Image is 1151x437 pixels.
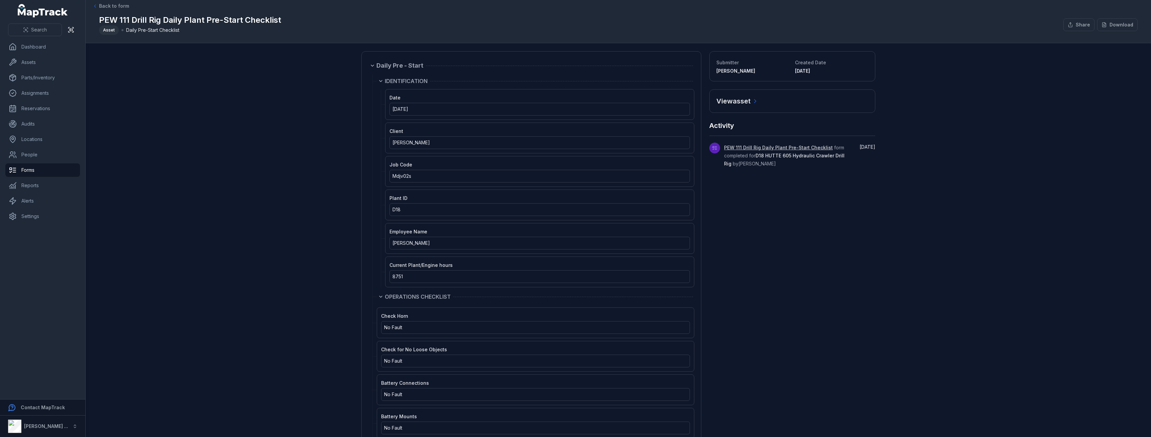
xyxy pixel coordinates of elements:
span: Back to form [99,3,129,9]
a: Viewasset [716,96,759,106]
strong: Contact MapTrack [21,405,65,410]
a: Reports [5,179,80,192]
h1: PEW 111 Drill Rig Daily Plant Pre-Start Checklist [99,15,281,25]
a: Dashboard [5,40,80,54]
a: Audits [5,117,80,131]
span: No Fault [384,425,402,431]
span: Client [389,128,403,134]
span: Battery Mounts [381,414,417,419]
a: Assets [5,56,80,69]
span: Mdjv02s [392,173,411,179]
span: [DATE] [860,144,875,150]
span: Search [31,26,47,33]
span: [DATE] [392,106,408,112]
a: PEW 111 Drill Rig Daily Plant Pre-Start Checklist [724,144,833,151]
span: Job Code [389,162,412,167]
span: [PERSON_NAME] [716,68,755,74]
span: D18 [392,207,401,212]
button: Search [8,23,62,36]
span: 8751 [392,274,403,279]
span: Check Horn [381,313,408,319]
span: No Fault [384,358,402,364]
span: [DATE] [795,68,810,74]
time: 10/1/2025, 7:53:04 AM [795,68,810,74]
a: Parts/Inventory [5,71,80,84]
a: Alerts [5,194,80,208]
h2: View asset [716,96,750,106]
a: Assignments [5,86,80,100]
span: Plant ID [389,195,408,201]
span: Battery Connections [381,380,429,386]
a: Locations [5,133,80,146]
span: [PERSON_NAME] [392,140,430,145]
a: People [5,148,80,161]
span: form completed for by [PERSON_NAME] [724,145,845,166]
span: D18 HUTTE 605 Hydraulic Crawler Drill Rig [724,153,845,166]
span: IDENTIFICATION [385,77,428,85]
span: OPERATIONS CHECKLIST [385,293,451,301]
span: Date [389,95,401,100]
time: 10/1/2025, 12:00:00 AM [392,106,408,112]
span: Employee Name [389,229,427,234]
span: No Fault [384,391,402,397]
strong: [PERSON_NAME] Group [24,423,79,429]
button: Download [1097,18,1138,31]
span: Check for No Loose Objects [381,347,447,352]
a: Forms [5,163,80,177]
a: Reservations [5,102,80,115]
h2: Activity [709,121,734,130]
span: Daily Pre-Start Checklist [126,27,179,33]
a: Back to form [92,3,129,9]
time: 10/1/2025, 7:53:04 AM [860,144,875,150]
a: Settings [5,210,80,223]
div: Asset [99,25,119,35]
span: Submitter [716,60,739,65]
span: No Fault [384,324,402,330]
span: Daily Pre - Start [376,61,423,70]
span: Current Plant/Engine hours [389,262,453,268]
button: Share [1063,18,1094,31]
span: Created Date [795,60,826,65]
span: [PERSON_NAME] [392,240,430,246]
a: MapTrack [18,4,68,17]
